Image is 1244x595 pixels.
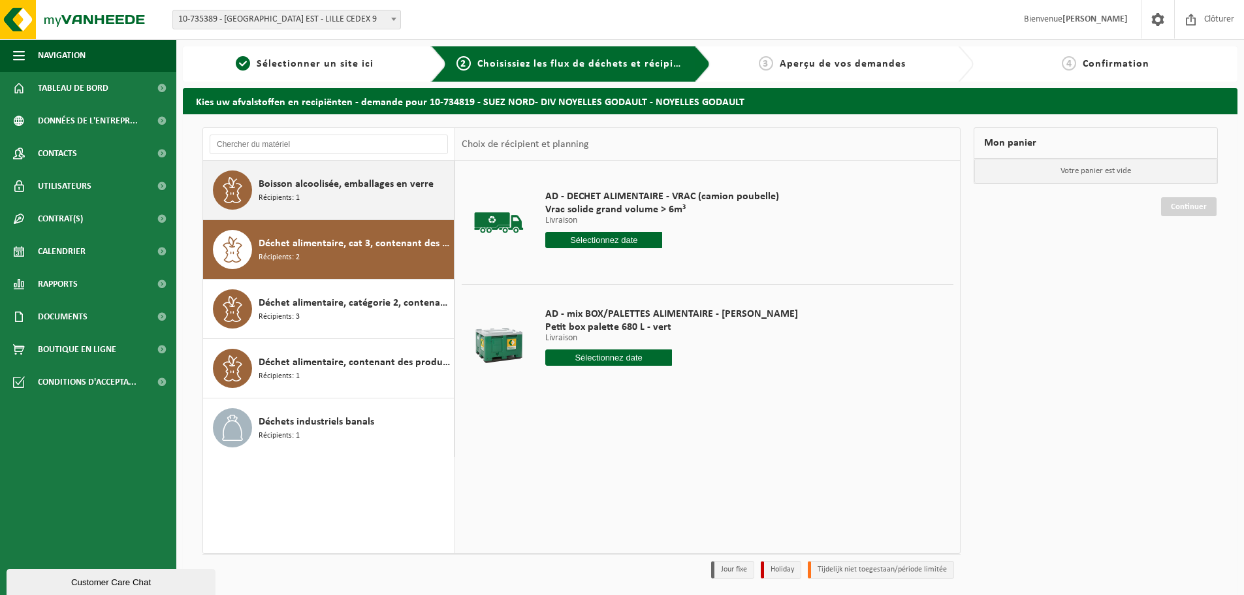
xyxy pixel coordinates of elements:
[259,370,300,383] span: Récipients: 1
[974,127,1218,159] div: Mon panier
[38,72,108,105] span: Tableau de bord
[38,39,86,72] span: Navigation
[259,192,300,204] span: Récipients: 1
[38,170,91,202] span: Utilisateurs
[7,566,218,595] iframe: chat widget
[477,59,695,69] span: Choisissiez les flux de déchets et récipients
[456,56,471,71] span: 2
[711,561,754,579] li: Jour fixe
[808,561,954,579] li: Tijdelijk niet toegestaan/période limitée
[545,232,662,248] input: Sélectionnez date
[780,59,906,69] span: Aperçu de vos demandes
[38,235,86,268] span: Calendrier
[545,334,798,343] p: Livraison
[203,161,455,220] button: Boisson alcoolisée, emballages en verre Récipients: 1
[974,159,1217,184] p: Votre panier est vide
[203,280,455,339] button: Déchet alimentaire, catégorie 2, contenant des produits d'origine animale, emballage mélangé Réci...
[545,190,779,203] span: AD - DECHET ALIMENTAIRE - VRAC (camion poubelle)
[1062,56,1076,71] span: 4
[236,56,250,71] span: 1
[259,236,451,251] span: Déchet alimentaire, cat 3, contenant des produits d'origine animale, emballage synthétique
[183,88,1237,114] h2: Kies uw afvalstoffen en recipiënten - demande pour 10-734819 - SUEZ NORD- DIV NOYELLES GODAULT - ...
[759,56,773,71] span: 3
[38,333,116,366] span: Boutique en ligne
[259,251,300,264] span: Récipients: 2
[203,398,455,457] button: Déchets industriels banals Récipients: 1
[38,202,83,235] span: Contrat(s)
[203,339,455,398] button: Déchet alimentaire, contenant des produits d'origine animale, non emballé, catégorie 3 Récipients: 1
[455,128,596,161] div: Choix de récipient et planning
[210,135,448,154] input: Chercher du matériel
[259,295,451,311] span: Déchet alimentaire, catégorie 2, contenant des produits d'origine animale, emballage mélangé
[545,321,798,334] span: Petit box palette 680 L - vert
[1062,14,1128,24] strong: [PERSON_NAME]
[257,59,374,69] span: Sélectionner un site ici
[259,355,451,370] span: Déchet alimentaire, contenant des produits d'origine animale, non emballé, catégorie 3
[1161,197,1217,216] a: Continuer
[189,56,421,72] a: 1Sélectionner un site ici
[545,308,798,321] span: AD - mix BOX/PALETTES ALIMENTAIRE - [PERSON_NAME]
[172,10,401,29] span: 10-735389 - SUEZ RV NORD EST - LILLE CEDEX 9
[38,105,138,137] span: Données de l'entrepr...
[203,220,455,280] button: Déchet alimentaire, cat 3, contenant des produits d'origine animale, emballage synthétique Récipi...
[38,137,77,170] span: Contacts
[1083,59,1149,69] span: Confirmation
[545,349,672,366] input: Sélectionnez date
[38,268,78,300] span: Rapports
[259,414,374,430] span: Déchets industriels banals
[259,430,300,442] span: Récipients: 1
[259,176,434,192] span: Boisson alcoolisée, emballages en verre
[761,561,801,579] li: Holiday
[545,216,779,225] p: Livraison
[38,300,88,333] span: Documents
[173,10,400,29] span: 10-735389 - SUEZ RV NORD EST - LILLE CEDEX 9
[259,311,300,323] span: Récipients: 3
[545,203,779,216] span: Vrac solide grand volume > 6m³
[38,366,136,398] span: Conditions d'accepta...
